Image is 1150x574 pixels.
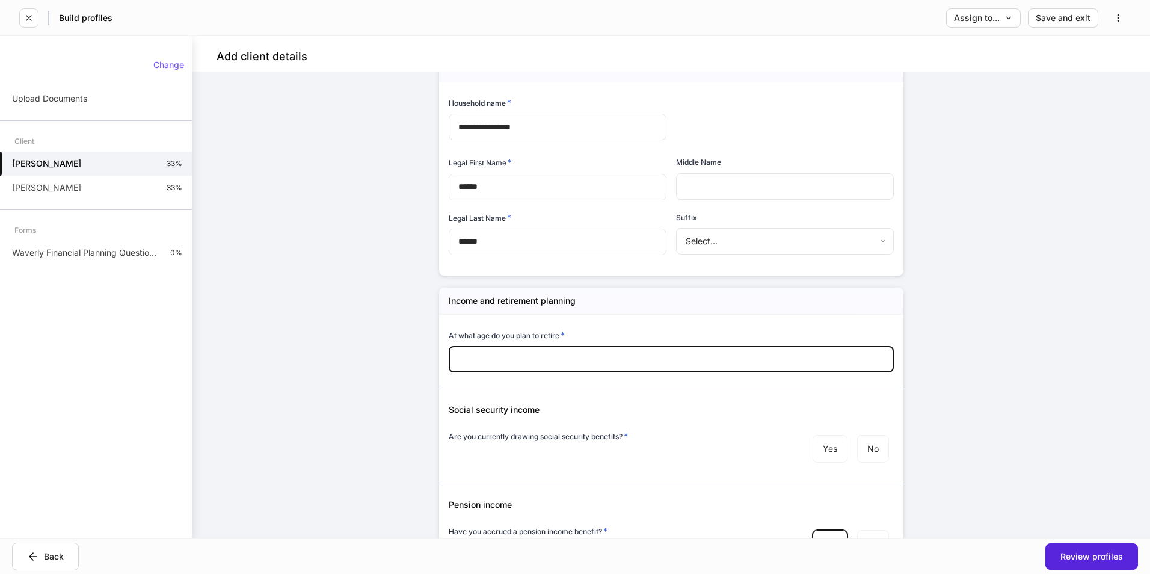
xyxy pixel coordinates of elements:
p: Upload Documents [12,93,87,105]
p: 33% [167,159,182,168]
p: Waverly Financial Planning Questionnaire [12,247,161,259]
h6: Household name [449,97,511,109]
button: Change [146,55,192,75]
p: [PERSON_NAME] [12,182,81,194]
h5: Social security income [449,404,894,416]
h5: Build profiles [59,12,112,24]
h6: Middle Name [676,156,721,168]
h6: Have you accrued a pension income benefit? [449,525,607,537]
h4: Add client details [217,49,307,64]
div: Forms [14,220,36,241]
div: Select... [676,228,893,255]
button: Review profiles [1045,543,1138,570]
div: Client [14,131,34,152]
div: Assign to... [954,14,1013,22]
button: Back [12,543,79,570]
h6: At what age do you plan to retire [449,329,565,341]
h6: Are you currently drawing social security benefits? [449,430,628,442]
h5: [PERSON_NAME] [12,158,81,170]
p: 33% [167,183,182,193]
div: Save and exit [1036,14,1090,22]
button: Assign to... [946,8,1021,28]
h5: Pension income [449,499,894,511]
button: Save and exit [1028,8,1098,28]
h6: Legal Last Name [449,212,511,224]
div: Change [153,61,184,69]
div: Back [27,551,64,563]
h5: Income and retirement planning [449,295,576,307]
p: 0% [170,248,182,258]
h6: Suffix [676,212,697,223]
div: Review profiles [1060,552,1123,561]
h6: Legal First Name [449,156,512,168]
